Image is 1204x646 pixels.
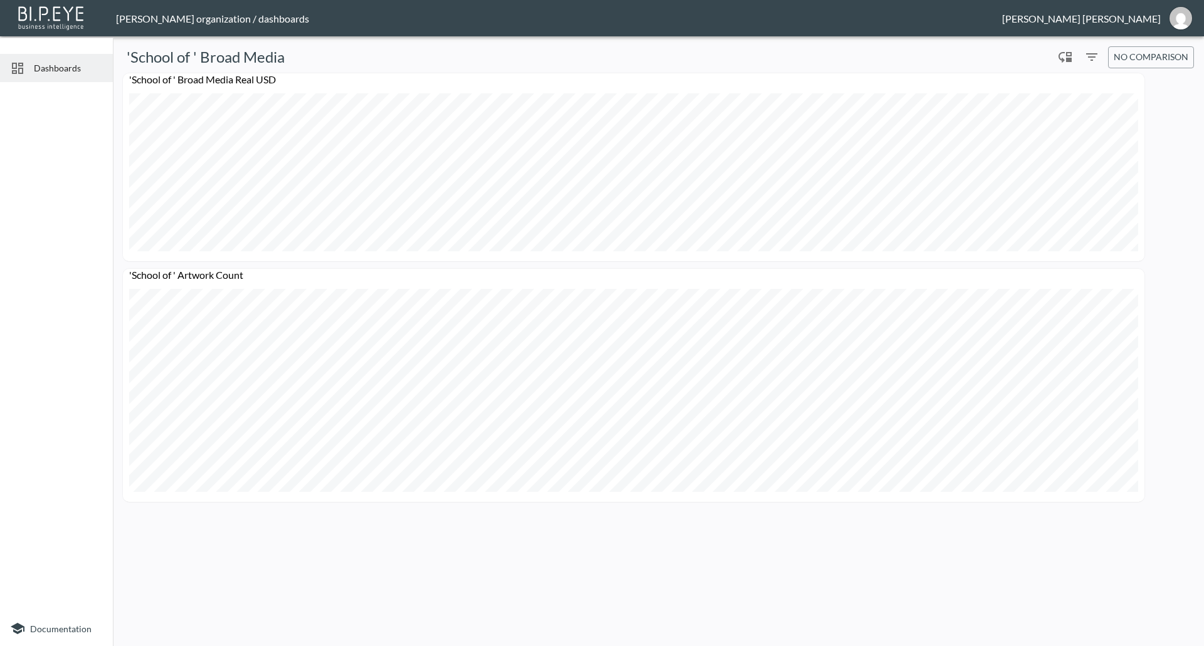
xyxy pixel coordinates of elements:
button: No comparison [1108,46,1194,68]
img: d3b79b7ae7d6876b06158c93d1632626 [1170,7,1192,29]
div: [PERSON_NAME] organization / dashboards [116,13,1002,24]
span: Dashboards [34,61,103,75]
div: 'School of ' Broad Media Real USD [123,73,1144,93]
div: 'School of ' Artwork Count [123,269,1144,288]
span: Documentation [30,623,92,634]
button: Filters [1082,47,1102,67]
img: bipeye-logo [16,3,88,31]
a: Documentation [10,621,103,636]
div: [PERSON_NAME] [PERSON_NAME] [1002,13,1161,24]
div: Enable/disable chart dragging [1055,47,1075,67]
button: jessica@mutualart.com [1161,3,1201,33]
h5: 'School of ' Broad Media [127,47,285,67]
span: No comparison [1114,49,1188,65]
